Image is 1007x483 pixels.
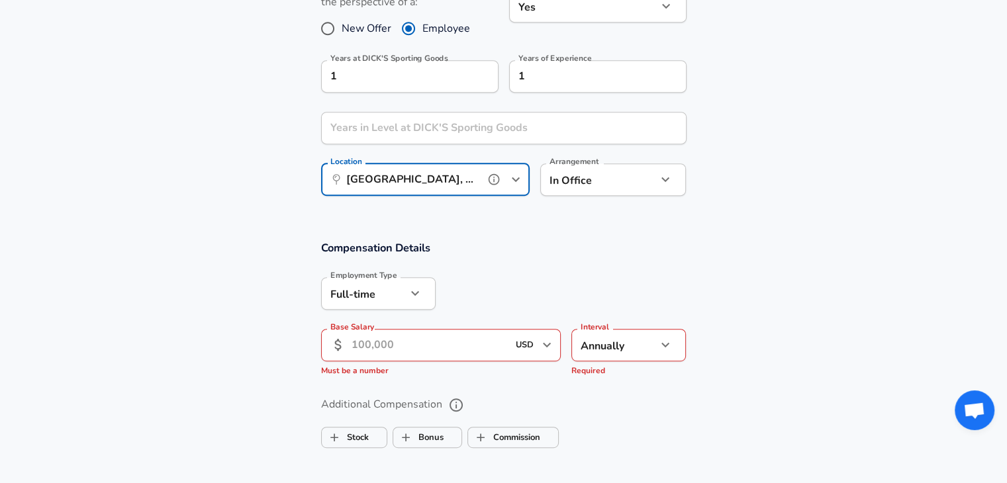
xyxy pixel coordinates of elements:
[581,323,609,331] label: Interval
[955,390,994,430] a: Open chat
[330,323,374,331] label: Base Salary
[321,277,407,310] div: Full-time
[445,394,467,416] button: help
[468,425,493,450] span: Commission
[330,157,361,165] label: Location
[321,427,387,448] button: StockStock
[506,170,525,189] button: Open
[352,329,508,361] input: 100,000
[512,335,538,355] input: USD
[321,60,469,93] input: 0
[484,169,504,189] button: help
[393,427,462,448] button: BonusBonus
[571,365,605,376] span: Required
[550,157,599,165] label: Arrangement
[538,335,556,354] button: Open
[321,112,657,144] input: 1
[422,21,470,36] span: Employee
[322,425,347,450] span: Stock
[342,21,391,36] span: New Offer
[321,365,389,376] span: Must be a number
[321,240,687,255] h3: Compensation Details
[540,163,638,196] div: In Office
[509,60,657,93] input: 7
[330,54,448,62] label: Years at DICK'S Sporting Goods
[330,271,397,279] label: Employment Type
[468,425,540,450] label: Commission
[571,329,657,361] div: Annually
[321,394,687,416] label: Additional Compensation
[322,425,369,450] label: Stock
[393,425,444,450] label: Bonus
[393,425,418,450] span: Bonus
[518,54,591,62] label: Years of Experience
[467,427,559,448] button: CommissionCommission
